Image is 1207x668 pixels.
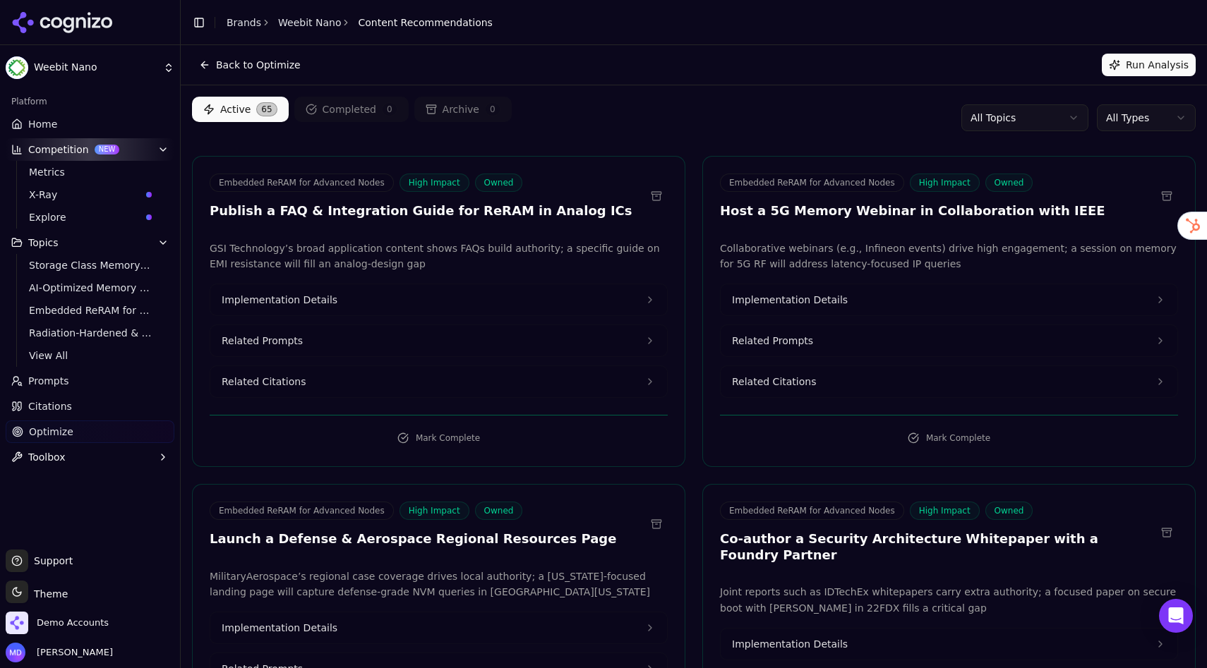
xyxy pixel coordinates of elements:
span: View All [29,348,152,363]
button: Related Prompts [210,325,667,356]
span: Embedded ReRAM for Advanced Nodes [29,303,152,317]
h3: Host a 5G Memory Webinar in Collaboration with IEEE [720,203,1105,219]
a: Metrics [23,162,157,182]
span: High Impact [910,502,980,520]
span: NEW [95,145,120,154]
button: Toolbox [6,446,174,468]
p: Joint reports such as IDTechEx whitepapers carry extra authority; a focused paper on secure boot ... [720,584,1178,617]
a: Explore [23,207,157,227]
button: CompetitionNEW [6,138,174,161]
span: Related Citations [222,375,306,389]
span: Prompts [28,374,69,388]
button: Related Citations [721,366,1177,397]
span: Embedded ReRAM for Advanced Nodes [720,174,904,192]
img: Weebit Nano [6,56,28,79]
p: Collaborative webinars (e.g., Infineon events) drive high engagement; a session on memory for 5G ... [720,241,1178,273]
a: X-Ray [23,185,157,205]
div: Platform [6,90,174,113]
span: Implementation Details [222,293,337,307]
button: Active65 [192,97,289,122]
a: Weebit Nano [278,16,341,30]
span: Optimize [29,425,73,439]
button: Open organization switcher [6,612,109,634]
a: Optimize [6,420,174,443]
img: Demo Accounts [6,612,28,634]
a: Storage Class Memory Architectures [23,255,157,275]
p: GSI Technology’s broad application content shows FAQs build authority; a specific guide on EMI re... [210,241,668,273]
span: Explore [29,210,140,224]
span: Owned [985,174,1033,192]
span: Implementation Details [732,637,848,651]
span: Owned [985,502,1033,520]
span: Topics [28,236,59,250]
button: Implementation Details [210,612,667,643]
span: Home [28,117,57,131]
a: AI-Optimized Memory Solutions [23,278,157,298]
span: Support [28,554,73,568]
span: Related Prompts [222,334,303,348]
span: Content Recommendations [358,16,492,30]
span: Storage Class Memory Architectures [29,258,152,272]
span: High Impact [400,502,469,520]
a: Embedded ReRAM for Advanced Nodes [23,300,157,320]
span: 0 [485,102,500,116]
span: 65 [256,102,277,116]
button: Mark Complete [720,427,1178,449]
button: Implementation Details [210,284,667,315]
h3: Co-author a Security Architecture Whitepaper with a Foundry Partner [720,531,1155,563]
span: Theme [28,588,68,600]
button: Archive recommendation [1155,185,1178,207]
span: X-Ray [29,188,140,202]
button: Related Citations [210,366,667,397]
img: Melissa Dowd [6,643,25,662]
a: View All [23,346,157,365]
span: Owned [475,174,523,192]
h3: Publish a FAQ & Integration Guide for ReRAM in Analog ICs [210,203,632,219]
button: Archive recommendation [645,185,668,207]
nav: breadcrumb [227,16,493,30]
span: Embedded ReRAM for Advanced Nodes [210,502,394,520]
span: Citations [28,399,72,413]
a: Prompts [6,370,174,392]
button: Topics [6,231,174,254]
button: Archive recommendation [645,513,668,535]
h3: Launch a Defense & Aerospace Regional Resources Page [210,531,616,547]
span: Implementation Details [222,621,337,635]
button: Completed0 [294,97,409,122]
span: Implementation Details [732,293,848,307]
span: [PERSON_NAME] [31,646,113,659]
span: Weebit Nano [34,61,157,74]
button: Back to Optimize [192,54,308,76]
span: Demo Accounts [37,617,109,629]
div: Open Intercom Messenger [1159,599,1193,633]
span: Embedded ReRAM for Advanced Nodes [210,174,394,192]
span: Competition [28,142,89,157]
p: MilitaryAerospace’s regional case coverage drives local authority; a [US_STATE]-focused landing p... [210,569,668,601]
button: Mark Complete [210,427,668,449]
span: Toolbox [28,450,66,464]
a: Brands [227,17,261,28]
button: Implementation Details [721,628,1177,660]
span: Embedded ReRAM for Advanced Nodes [720,502,904,520]
span: Related Prompts [732,334,813,348]
button: Archive0 [414,97,512,122]
button: Archive recommendation [1155,521,1178,544]
span: AI-Optimized Memory Solutions [29,281,152,295]
span: High Impact [910,174,980,192]
button: Related Prompts [721,325,1177,356]
button: Open user button [6,643,113,662]
span: High Impact [400,174,469,192]
a: Home [6,113,174,135]
span: Owned [475,502,523,520]
button: Implementation Details [721,284,1177,315]
span: Radiation-Hardened & High-Temperature Memory [29,326,152,340]
span: Metrics [29,165,152,179]
span: Related Citations [732,375,816,389]
a: Radiation-Hardened & High-Temperature Memory [23,323,157,343]
a: Citations [6,395,174,418]
button: Run Analysis [1102,54,1196,76]
span: 0 [382,102,397,116]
